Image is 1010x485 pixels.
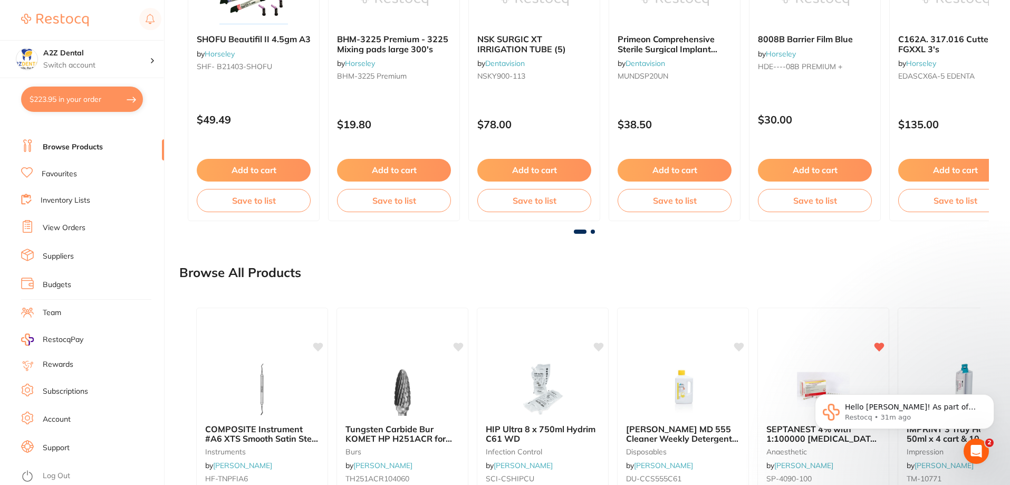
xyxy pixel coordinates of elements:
small: HDE----08B PREMIUM + [758,62,872,71]
button: $223.95 in your order [21,87,143,112]
a: Log Out [43,471,70,481]
a: [PERSON_NAME] [353,461,412,470]
a: Rewards [43,359,73,370]
a: Favourites [42,169,77,179]
span: SCI-CSHIPCU [486,474,534,483]
img: RestocqPay [21,334,34,346]
span: by [766,461,833,470]
span: TH251ACR104060 [345,474,409,483]
small: burs [345,448,459,456]
small: instruments [205,448,319,456]
span: Hello [PERSON_NAME]! As part of our ongoing tech check, could you kindly provide the following de... [46,31,181,102]
b: Primeon Comprehensive Sterile Surgical Implant Drape Pack [618,34,732,54]
span: by [337,59,375,68]
button: Save to list [618,189,732,212]
b: BHM-3225 Premium - 3225 Mixing pads large 300's [337,34,451,54]
span: 2 [985,439,994,447]
button: Add to cart [477,159,591,181]
button: Add to cart [758,159,872,181]
button: Save to list [758,189,872,212]
a: [PERSON_NAME] [634,461,693,470]
a: Browse Products [43,142,103,153]
span: DU-CCS555C61 [626,474,681,483]
small: anaesthetic [766,448,880,456]
button: Add to cart [197,159,311,181]
small: MUNDSP20UN [618,72,732,80]
span: RestocqPay [43,335,83,345]
a: Subscriptions [43,386,88,397]
p: Message from Restocq, sent 31m ago [46,41,182,50]
span: by [477,59,525,68]
a: Support [43,443,70,453]
a: Inventory Lists [41,195,90,206]
a: Team [43,308,61,318]
span: by [345,461,412,470]
a: RestocqPay [21,334,83,346]
p: Switch account [43,60,150,71]
p: $38.50 [618,118,732,130]
button: Add to cart [618,159,732,181]
b: Tungsten Carbide Bur KOMET HP H251ACR for Denture Acrylicx1 [345,424,459,444]
span: HIP Ultra 8 x 750ml Hydrim C61 WD [486,424,595,444]
small: SHF- B21403-SHOFU [197,62,311,71]
img: COMPOSITE Instrument #A6 XTS Smooth Satin Steel handle [228,363,296,416]
a: Horseley [205,49,235,59]
a: [PERSON_NAME] [494,461,553,470]
b: NSK SURGIC XT IRRIGATION TUBE (5) [477,34,591,54]
h2: Browse All Products [179,265,301,280]
span: by [197,49,235,59]
a: Suppliers [43,251,74,262]
button: Save to list [197,189,311,212]
span: by [898,59,936,68]
button: Save to list [477,189,591,212]
img: Restocq Logo [21,14,89,26]
p: $49.49 [197,113,311,126]
span: [PERSON_NAME] MD 555 Cleaner Weekly Detergent for Suction 2.5L [626,424,738,454]
b: SEPTANEST 4% with 1:100000 adrenalin 2.2ml 2xBox 50 GOLD [766,424,880,444]
a: Budgets [43,280,71,290]
span: by [486,461,553,470]
span: by [907,461,974,470]
span: by [626,461,693,470]
img: A2Z Dental [16,49,37,70]
b: HIP Ultra 8 x 750ml Hydrim C61 WD [486,424,600,444]
a: Dentavision [626,59,665,68]
button: Save to list [337,189,451,212]
a: View Orders [43,223,85,233]
iframe: Intercom notifications message [799,372,1010,457]
b: Durr MD 555 Cleaner Weekly Detergent for Suction 2.5L [626,424,740,444]
span: TM-10771 [907,474,941,483]
span: by [205,461,272,470]
img: HIP Ultra 8 x 750ml Hydrim C61 WD [508,363,577,416]
a: Horseley [345,59,375,68]
b: SHOFU Beautifil II 4.5gm A3 [197,34,311,44]
img: IMPRINT 3 Tray Heavy Body 50ml x 4 cart & 10 mix tips [929,363,998,416]
img: SEPTANEST 4% with 1:100000 adrenalin 2.2ml 2xBox 50 GOLD [789,363,858,416]
span: COMPOSITE Instrument #A6 XTS Smooth Satin Steel handle [205,424,319,454]
b: 8008B Barrier Film Blue [758,34,872,44]
span: HF-TNPFIA6 [205,474,248,483]
a: Horseley [766,49,796,59]
img: Tungsten Carbide Bur KOMET HP H251ACR for Denture Acrylicx1 [368,363,437,416]
button: Log Out [21,468,161,485]
a: Dentavision [485,59,525,68]
p: $30.00 [758,113,872,126]
p: $19.80 [337,118,451,130]
a: [PERSON_NAME] [774,461,833,470]
small: NSKY900-113 [477,72,591,80]
span: by [618,59,665,68]
small: infection control [486,448,600,456]
span: Tungsten Carbide Bur KOMET HP H251ACR for Denture Acrylicx1 [345,424,452,454]
small: disposables [626,448,740,456]
p: $78.00 [477,118,591,130]
a: [PERSON_NAME] [915,461,974,470]
span: SEPTANEST 4% with 1:100000 [MEDICAL_DATA] 2.2ml 2xBox 50 GOLD [766,424,880,454]
a: Account [43,414,71,425]
span: by [758,49,796,59]
iframe: Intercom live chat [964,439,989,464]
button: Add to cart [337,159,451,181]
a: Restocq Logo [21,8,89,32]
h4: A2Z Dental [43,48,150,59]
